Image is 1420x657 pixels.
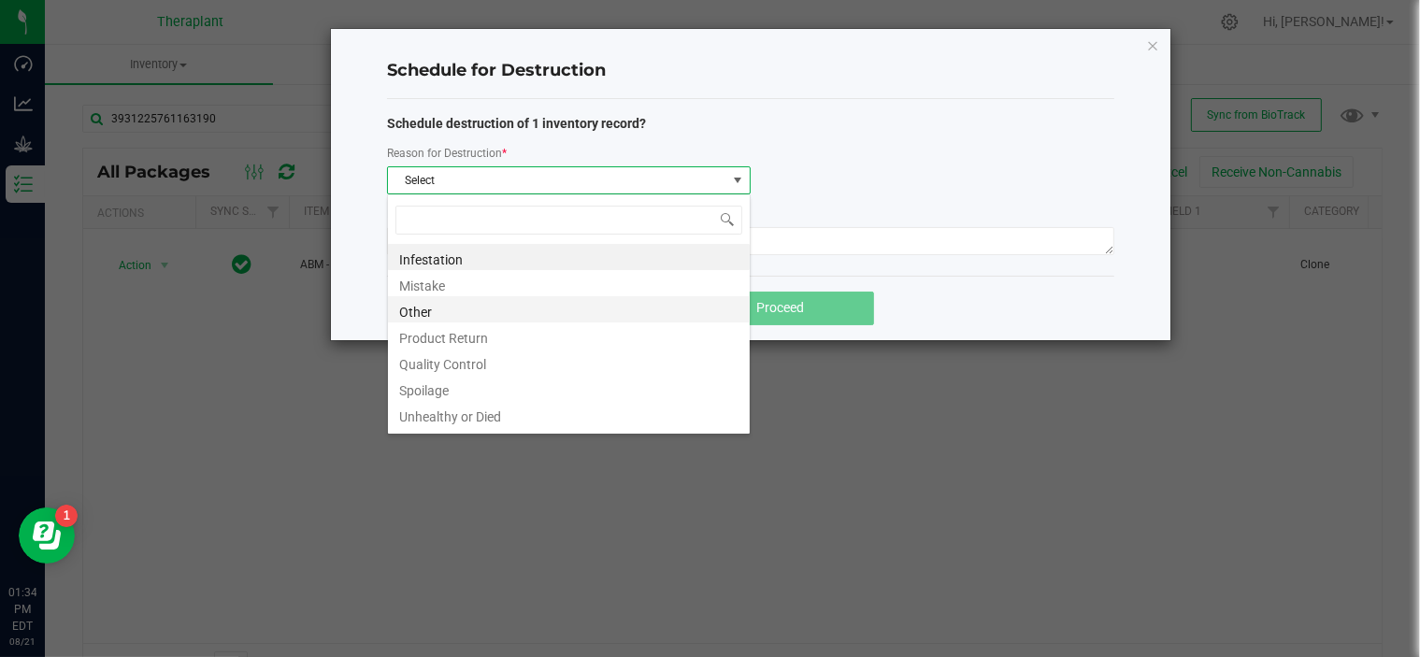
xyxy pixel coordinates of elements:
iframe: Resource center [19,507,75,564]
strong: Schedule destruction of 1 inventory record? [387,116,646,131]
h4: Schedule for Destruction [387,59,1114,83]
span: Select [388,167,726,193]
iframe: Resource center unread badge [55,505,78,527]
button: Proceed [687,292,874,325]
span: Proceed [757,300,805,315]
label: Reason for Destruction [387,145,507,162]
